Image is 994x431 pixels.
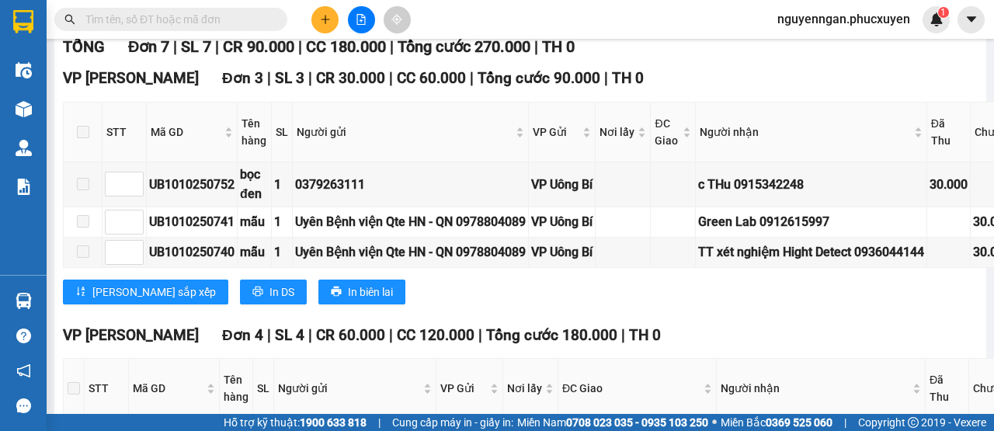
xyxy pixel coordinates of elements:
div: VP Uông Bí [531,242,593,262]
div: mẫu [240,212,269,231]
span: Miền Nam [517,414,708,431]
span: CC 180.000 [306,37,386,56]
span: TỔNG [63,37,105,56]
th: Tên hàng [238,103,272,162]
span: caret-down [964,12,978,26]
img: icon-new-feature [930,12,944,26]
span: | [389,69,393,87]
td: UB1010250741 [147,207,238,238]
span: ĐC Giao [655,115,679,149]
span: Mã GD [133,380,203,397]
span: CC 60.000 [397,69,466,87]
span: ⚪️ [712,419,717,426]
span: 1 [940,7,946,18]
span: file-add [356,14,367,25]
span: [PERSON_NAME] sắp xếp [92,283,216,301]
button: printerIn DS [240,280,307,304]
span: Đơn 7 [128,37,169,56]
th: SL [253,359,274,419]
span: | [604,69,608,87]
div: mẫu [240,242,269,262]
span: TH 0 [629,326,661,344]
span: Nơi lấy [600,123,634,141]
th: STT [85,359,129,419]
span: CR 60.000 [316,326,385,344]
span: In biên lai [348,283,393,301]
span: Đơn 3 [222,69,263,87]
span: VP Gửi [440,380,487,397]
span: printer [252,286,263,298]
span: TH 0 [542,37,575,56]
span: sort-ascending [75,286,86,298]
span: SL 3 [275,69,304,87]
span: notification [16,363,31,378]
td: UB1010250752 [147,162,238,207]
span: VP [PERSON_NAME] [63,326,199,344]
img: warehouse-icon [16,293,32,309]
button: file-add [348,6,375,33]
button: sort-ascending[PERSON_NAME] sắp xếp [63,280,228,304]
span: search [64,14,75,25]
span: In DS [269,283,294,301]
div: Uyên Bệnh viện Qte HN - QN 0978804089 [295,212,526,231]
span: Tổng cước 180.000 [486,326,617,344]
span: | [470,69,474,87]
span: Người nhận [700,123,911,141]
div: VP Uông Bí [531,212,593,231]
span: CC 120.000 [397,326,474,344]
span: | [308,326,312,344]
span: CR 30.000 [316,69,385,87]
strong: 0369 525 060 [766,416,832,429]
span: Hỗ trợ kỹ thuật: [224,414,367,431]
button: aim [384,6,411,33]
span: TH 0 [612,69,644,87]
td: VP Uông Bí [529,207,596,238]
img: solution-icon [16,179,32,195]
span: message [16,398,31,413]
td: VP Uông Bí [529,162,596,207]
span: | [844,414,846,431]
span: | [621,326,625,344]
div: UB1010250741 [149,212,235,231]
span: Cung cấp máy in - giấy in: [392,414,513,431]
span: aim [391,14,402,25]
div: 1 [274,175,290,194]
span: | [215,37,219,56]
div: bọc đen [240,165,269,203]
td: VP Uông Bí [529,238,596,268]
span: | [390,37,394,56]
span: Đơn 4 [222,326,263,344]
input: Tìm tên, số ĐT hoặc mã đơn [85,11,269,28]
span: | [173,37,177,56]
th: STT [103,103,147,162]
div: Uyên Bệnh viện Qte HN - QN 0978804089 [295,242,526,262]
strong: 0708 023 035 - 0935 103 250 [566,416,708,429]
img: logo-vxr [13,10,33,33]
span: | [478,326,482,344]
div: Green Lab 0912615997 [698,212,924,231]
div: 1 [274,242,290,262]
span: nguyenngan.phucxuyen [765,9,923,29]
span: Người gửi [278,380,420,397]
span: | [298,37,302,56]
span: question-circle [16,328,31,343]
span: plus [320,14,331,25]
button: printerIn biên lai [318,280,405,304]
span: Miền Bắc [721,414,832,431]
button: plus [311,6,339,33]
span: CR 90.000 [223,37,294,56]
div: TT xét nghiệm Hight Detect 0936044144 [698,242,924,262]
span: Mã GD [151,123,221,141]
div: 1 [274,212,290,231]
span: SL 4 [275,326,304,344]
img: warehouse-icon [16,101,32,117]
span: | [534,37,538,56]
span: VP [PERSON_NAME] [63,69,199,87]
span: Tổng cước 90.000 [478,69,600,87]
div: VP Uông Bí [531,175,593,194]
div: UB1010250740 [149,242,235,262]
button: caret-down [958,6,985,33]
span: copyright [908,417,919,428]
span: | [378,414,381,431]
span: SL 7 [181,37,211,56]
